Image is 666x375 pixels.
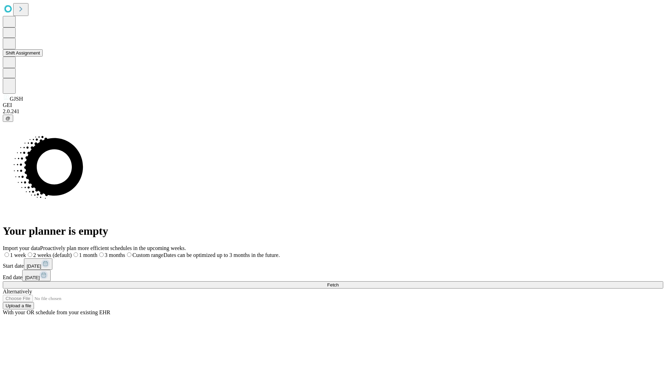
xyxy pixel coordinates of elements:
[127,252,131,257] input: Custom rangeDates can be optimized up to 3 months in the future.
[3,302,34,309] button: Upload a file
[28,252,32,257] input: 2 weeks (default)
[40,245,186,251] span: Proactively plan more efficient schedules in the upcoming weeks.
[3,49,43,57] button: Shift Assignment
[74,252,78,257] input: 1 month
[3,270,663,281] div: End date
[3,281,663,289] button: Fetch
[3,115,13,122] button: @
[3,309,110,315] span: With your OR schedule from your existing EHR
[3,102,663,108] div: GEI
[6,116,10,121] span: @
[105,252,125,258] span: 3 months
[33,252,72,258] span: 2 weeks (default)
[133,252,163,258] span: Custom range
[3,289,32,294] span: Alternatively
[27,264,41,269] span: [DATE]
[25,275,40,280] span: [DATE]
[3,225,663,237] h1: Your planner is empty
[10,96,23,102] span: GJSH
[3,258,663,270] div: Start date
[5,252,9,257] input: 1 week
[3,245,40,251] span: Import your data
[24,258,52,270] button: [DATE]
[79,252,97,258] span: 1 month
[22,270,51,281] button: [DATE]
[327,282,339,287] span: Fetch
[3,108,663,115] div: 2.0.241
[10,252,26,258] span: 1 week
[99,252,104,257] input: 3 months
[163,252,280,258] span: Dates can be optimized up to 3 months in the future.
